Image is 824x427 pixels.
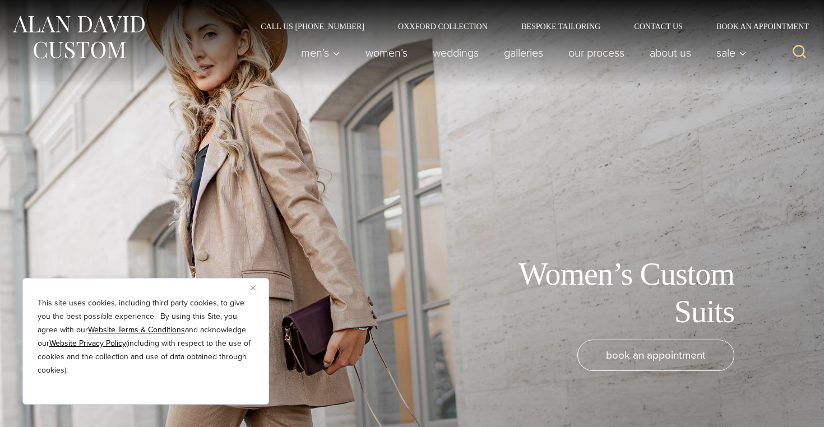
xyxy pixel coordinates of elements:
a: Women’s [353,41,420,64]
a: weddings [420,41,492,64]
a: book an appointment [577,340,734,371]
h1: Women’s Custom Suits [482,256,734,331]
nav: Primary Navigation [289,41,753,64]
a: Oxxford Collection [381,22,504,30]
a: About Us [637,41,704,64]
a: Book an Appointment [700,22,813,30]
span: book an appointment [606,347,706,363]
button: Close [251,281,264,294]
a: Contact Us [617,22,700,30]
img: Alan David Custom [11,12,146,62]
a: Website Privacy Policy [49,337,126,349]
img: Close [251,285,256,290]
span: Sale [716,47,747,58]
button: View Search Form [786,39,813,66]
span: Men’s [301,47,340,58]
p: This site uses cookies, including third party cookies, to give you the best possible experience. ... [38,296,254,377]
a: Our Process [556,41,637,64]
a: Website Terms & Conditions [88,324,185,336]
a: Call Us [PHONE_NUMBER] [244,22,381,30]
a: Bespoke Tailoring [504,22,617,30]
nav: Secondary Navigation [244,22,813,30]
a: Galleries [492,41,556,64]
